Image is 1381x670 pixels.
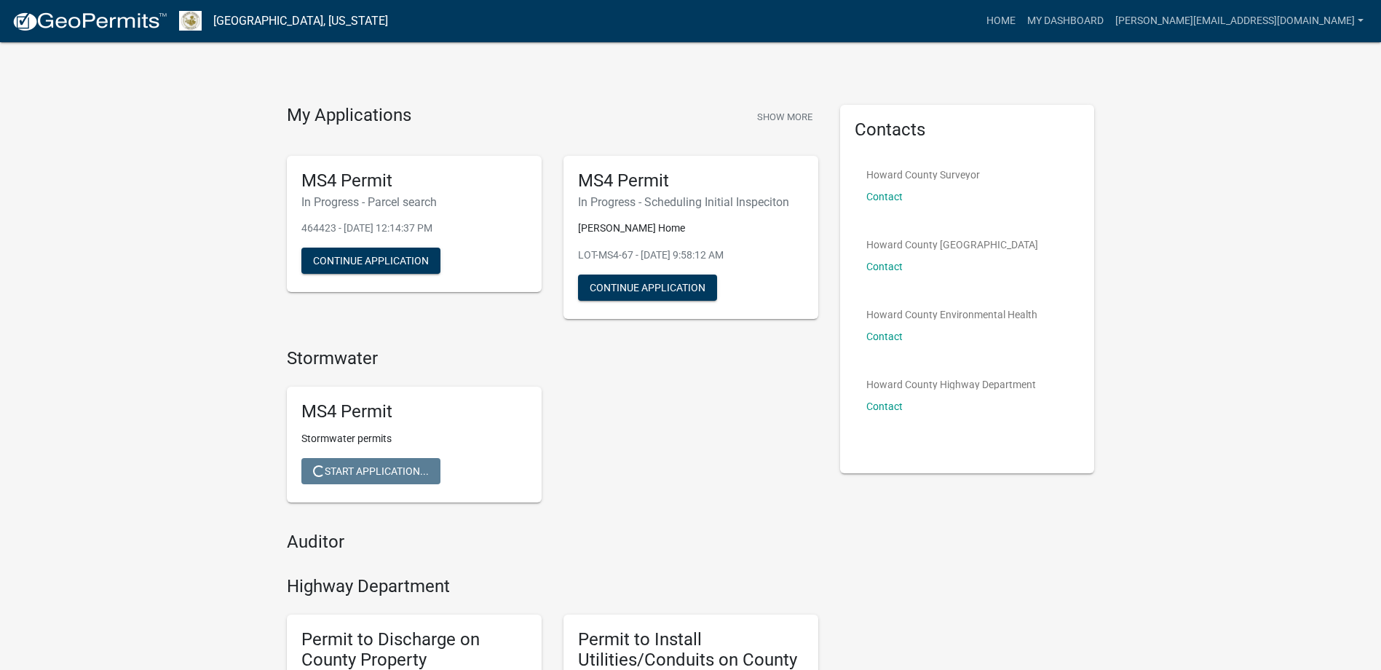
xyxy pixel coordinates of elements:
[578,248,804,263] p: LOT-MS4-67 - [DATE] 9:58:12 AM
[855,119,1080,141] h5: Contacts
[866,379,1036,390] p: Howard County Highway Department
[287,105,411,127] h4: My Applications
[301,221,527,236] p: 464423 - [DATE] 12:14:37 PM
[1109,7,1369,35] a: [PERSON_NAME][EMAIL_ADDRESS][DOMAIN_NAME]
[213,9,388,33] a: [GEOGRAPHIC_DATA], [US_STATE]
[981,7,1021,35] a: Home
[301,195,527,209] h6: In Progress - Parcel search
[866,401,903,412] a: Contact
[866,261,903,272] a: Contact
[287,576,818,597] h4: Highway Department
[866,331,903,342] a: Contact
[301,248,440,274] button: Continue Application
[578,170,804,192] h5: MS4 Permit
[866,310,1037,320] p: Howard County Environmental Health
[578,275,717,301] button: Continue Application
[301,170,527,192] h5: MS4 Permit
[1021,7,1109,35] a: My Dashboard
[578,195,804,209] h6: In Progress - Scheduling Initial Inspeciton
[179,11,202,31] img: Howard County, Indiana
[866,170,980,180] p: Howard County Surveyor
[301,401,527,422] h5: MS4 Permit
[313,465,429,477] span: Start Application...
[578,221,804,236] p: [PERSON_NAME] Home
[866,240,1038,250] p: Howard County [GEOGRAPHIC_DATA]
[866,191,903,202] a: Contact
[301,458,440,484] button: Start Application...
[287,348,818,369] h4: Stormwater
[751,105,818,129] button: Show More
[301,431,527,446] p: Stormwater permits
[287,532,818,553] h4: Auditor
